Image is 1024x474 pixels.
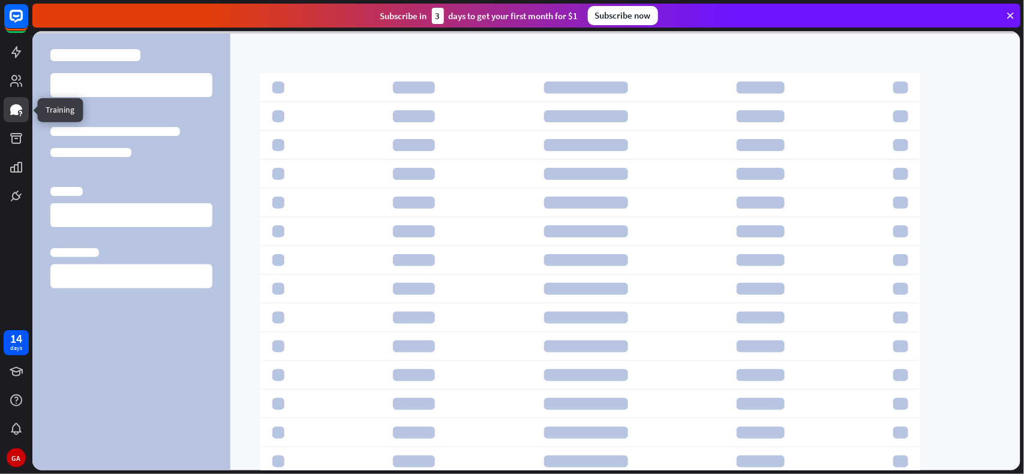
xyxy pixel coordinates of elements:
[10,5,46,41] button: Open LiveChat chat widget
[380,8,578,24] div: Subscribe in days to get your first month for $1
[4,330,29,355] a: 14 days
[10,344,22,352] div: days
[432,8,444,24] div: 3
[10,333,22,344] div: 14
[588,6,658,25] div: Subscribe now
[7,448,26,467] div: GA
